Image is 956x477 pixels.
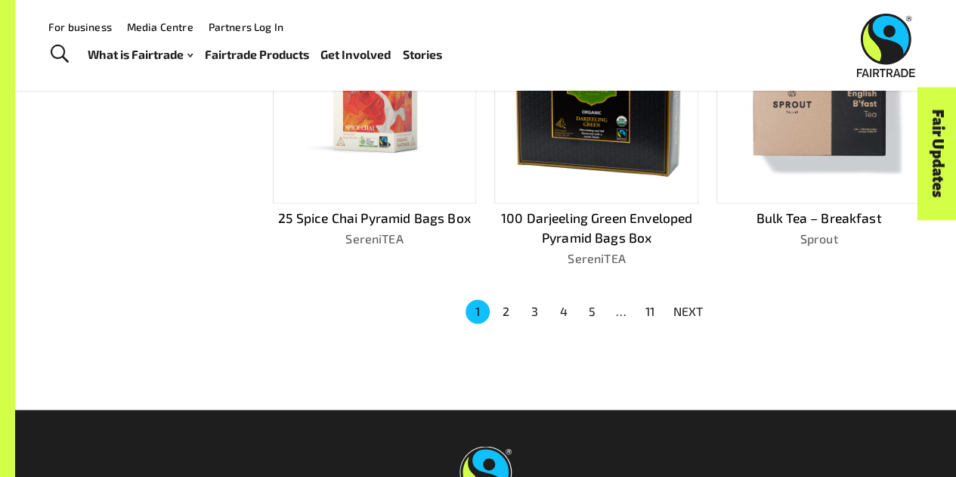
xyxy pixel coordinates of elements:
[88,44,193,65] a: What is Fairtrade
[716,230,920,248] p: Sprout
[403,44,442,65] a: Stories
[48,20,112,33] a: For business
[523,299,547,324] button: Go to page 3
[580,299,605,324] button: Go to page 5
[41,36,78,73] a: Toggle Search
[320,44,391,65] a: Get Involved
[494,209,698,248] p: 100 Darjeeling Green Enveloped Pyramid Bags Box
[716,209,920,228] p: Bulk Tea – Breakfast
[204,44,308,65] a: Fairtrade Products
[857,14,915,77] img: Fairtrade Australia New Zealand logo
[638,299,662,324] button: Go to page 11
[273,209,477,228] p: 25 Spice Chai Pyramid Bags Box
[494,299,518,324] button: Go to page 2
[463,298,713,325] nav: pagination navigation
[552,299,576,324] button: Go to page 4
[209,20,283,33] a: Partners Log In
[273,230,477,248] p: SereniTEA
[466,299,490,324] button: page 1
[673,302,704,321] p: NEXT
[494,249,698,268] p: SereniTEA
[127,20,193,33] a: Media Centre
[609,302,633,321] div: …
[664,298,713,325] button: NEXT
